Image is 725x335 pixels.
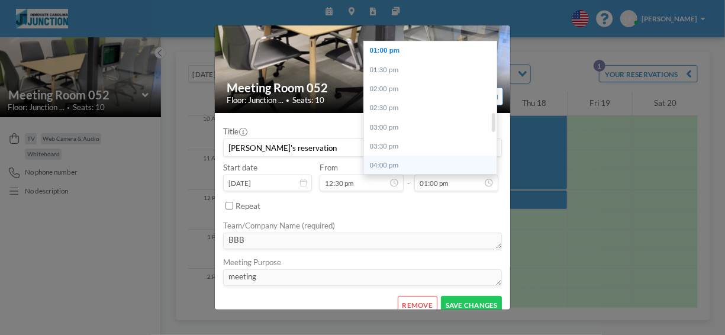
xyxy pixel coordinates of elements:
[364,41,502,60] div: 01:00 pm
[286,96,289,104] span: •
[224,139,502,156] input: (No title)
[364,137,502,156] div: 03:30 pm
[398,296,437,313] button: REMOVE
[223,221,335,231] label: Team/Company Name (required)
[364,79,502,98] div: 02:00 pm
[223,127,246,137] label: Title
[227,95,283,105] span: Floor: Junction ...
[236,201,260,211] label: Repeat
[320,163,338,173] label: From
[407,166,410,188] span: -
[364,60,502,79] div: 01:30 pm
[364,98,502,117] div: 02:30 pm
[441,296,502,313] button: SAVE CHANGES
[364,156,502,175] div: 04:00 pm
[364,118,502,137] div: 03:00 pm
[223,257,281,268] label: Meeting Purpose
[292,95,324,105] span: Seats: 10
[223,163,257,173] label: Start date
[227,80,499,95] h2: Meeting Room 052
